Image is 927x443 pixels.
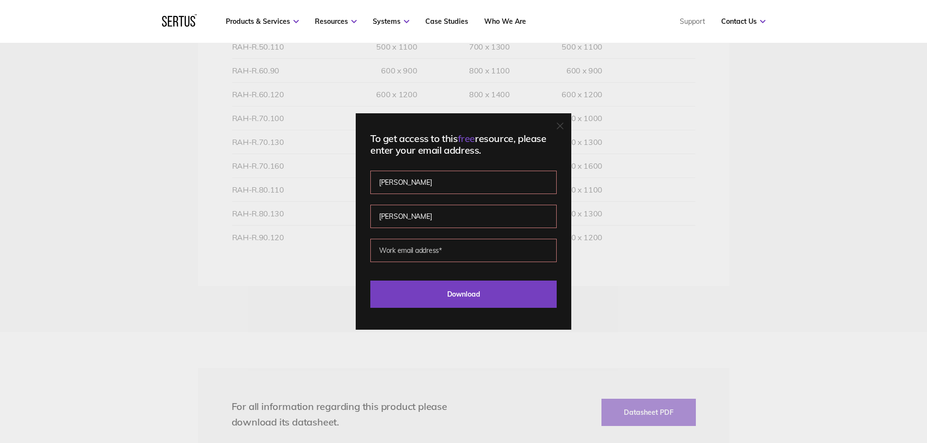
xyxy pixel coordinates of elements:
a: Who We Are [484,17,526,26]
a: Resources [315,17,357,26]
a: Systems [373,17,409,26]
a: Products & Services [226,17,299,26]
span: free [458,132,475,144]
a: Support [680,17,705,26]
input: Last name* [370,205,557,228]
a: Contact Us [721,17,765,26]
div: To get access to this resource, please enter your email address. [370,133,557,156]
a: Case Studies [425,17,468,26]
input: Download [370,281,557,308]
input: First name* [370,171,557,194]
input: Work email address* [370,239,557,262]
